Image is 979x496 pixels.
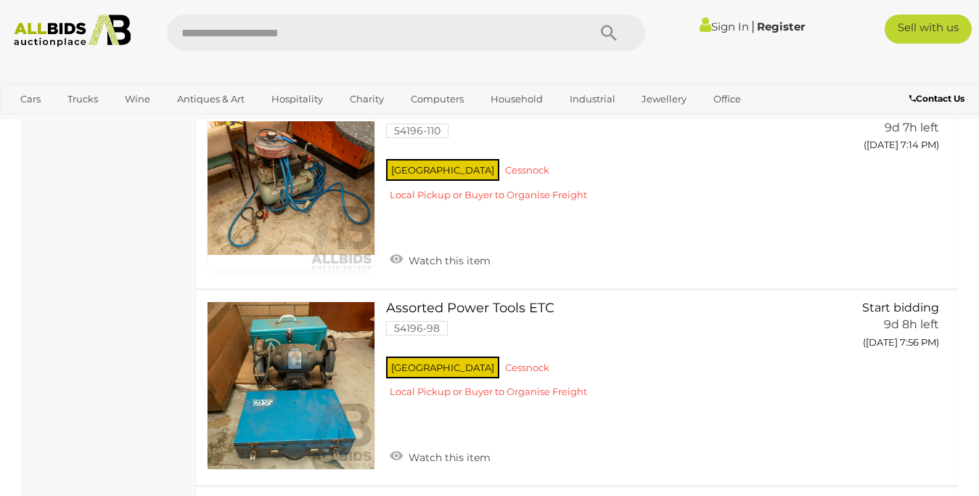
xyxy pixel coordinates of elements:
b: Contact Us [909,93,964,104]
a: Contact Us [909,91,968,107]
span: Watch this item [405,451,491,464]
a: Air Power, 21L Air Compressor 54196-110 [GEOGRAPHIC_DATA] Cessnock Local Pickup or Buyer to Organ... [397,104,819,212]
a: Computers [401,87,473,111]
a: Trucks [58,87,107,111]
a: Sign In [700,20,749,33]
a: Sports [11,111,60,135]
a: Start bidding 9d 7h left ([DATE] 7:14 PM) [841,104,943,159]
a: Hospitality [262,87,332,111]
a: Household [481,87,552,111]
a: Jewellery [632,87,696,111]
a: Watch this item [386,445,494,467]
a: Wine [115,87,160,111]
span: Watch this item [405,254,491,267]
a: Cars [11,87,50,111]
a: Assorted Power Tools ETC 54196-98 [GEOGRAPHIC_DATA] Cessnock Local Pickup or Buyer to Organise Fr... [397,301,819,410]
span: Start bidding [862,301,939,314]
img: Allbids.com.au [7,15,138,47]
a: Office [704,87,750,111]
a: Industrial [560,87,625,111]
a: Sell with us [885,15,972,44]
a: Charity [340,87,393,111]
a: Register [757,20,805,33]
button: Search [573,15,645,51]
span: | [751,18,755,34]
a: [GEOGRAPHIC_DATA] [67,111,189,135]
a: Watch this item [386,248,494,270]
a: Start bidding 9d 8h left ([DATE] 7:56 PM) [841,301,943,357]
a: Antiques & Art [168,87,254,111]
